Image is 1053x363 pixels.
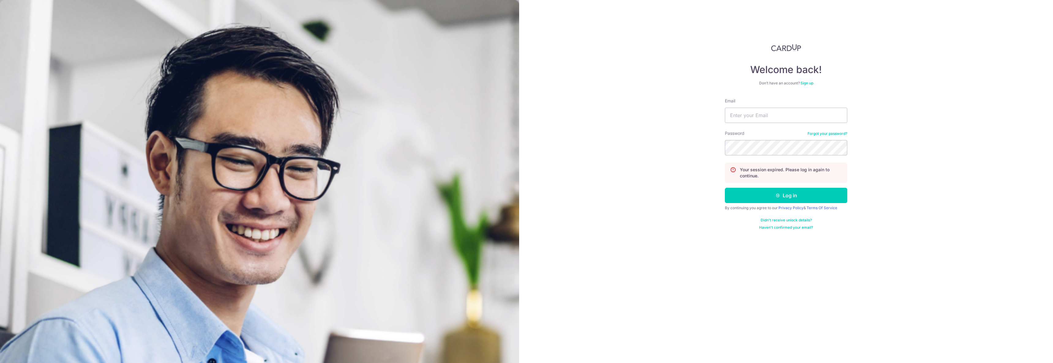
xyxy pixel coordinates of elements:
[807,206,837,210] a: Terms Of Service
[740,167,842,179] p: Your session expired. Please log in again to continue.
[808,131,847,136] a: Forgot your password?
[771,44,801,51] img: CardUp Logo
[725,108,847,123] input: Enter your Email
[725,64,847,76] h4: Welcome back!
[725,130,744,136] label: Password
[725,81,847,86] div: Don’t have an account?
[725,98,735,104] label: Email
[725,206,847,210] div: By continuing you agree to our &
[759,225,813,230] a: Haven't confirmed your email?
[725,188,847,203] button: Log in
[761,218,812,223] a: Didn't receive unlock details?
[778,206,804,210] a: Privacy Policy
[800,81,813,85] a: Sign up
